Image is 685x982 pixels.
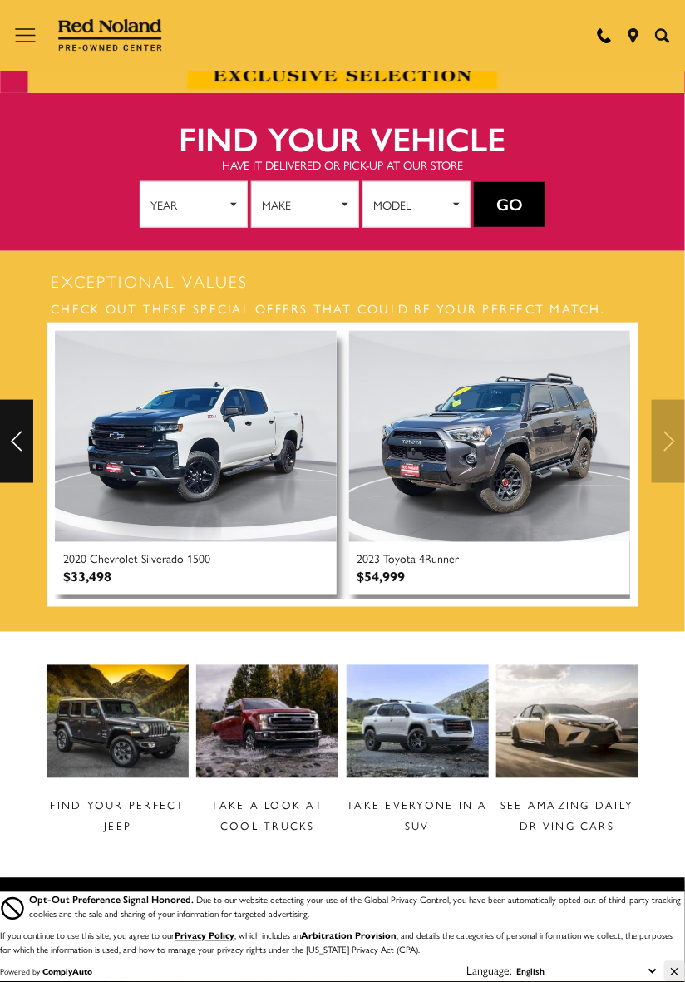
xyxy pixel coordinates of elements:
img: Used 2023 Toyota 4Runner TRD Pro With Navigation & 4WD [349,331,631,542]
img: Take Everyone in a SUV [347,665,489,778]
h2: Find your vehicle [12,120,673,156]
span: 4Runner [420,550,460,567]
button: Model [362,181,471,228]
span: Opt-Out Preference Signal Honored . [29,892,196,907]
h2: Exceptional Values [47,269,638,294]
p: Have it delivered or pick-up at our store [12,156,673,173]
span: 2023 [357,550,381,567]
button: Open the inventory search [648,28,677,43]
select: Language Select [512,964,660,980]
button: Year [140,181,248,228]
strong: Arbitration Provision [301,930,397,942]
span: 2020 [63,550,86,567]
div: Language: [466,965,512,976]
h3: Find Your Perfect Jeep [47,795,189,836]
button: Close Button [664,961,685,982]
div: Due to our website detecting your use of the Global Privacy Control, you have been automatically ... [29,892,685,921]
span: Model [373,192,449,217]
h3: Check out these special offers that could be your perfect match. [47,294,638,323]
span: Make [262,192,338,217]
div: $54,999 [357,567,406,586]
span: Year [150,192,226,217]
a: ComplyAuto [42,966,92,978]
img: See Amazing Daily Driving Cars [496,665,638,778]
button: Go [474,182,545,227]
a: Take Everyone in a SUV Take Everyone in a SUV [347,665,489,861]
h3: Take Everyone in a SUV [347,795,489,836]
a: Used 2020 Chevrolet Silverado 1500 LT Trail Boss 4WD 2020 Chevrolet Silverado 1500 $33,498 [55,331,337,595]
span: Toyota [384,550,416,567]
img: Used 2020 Chevrolet Silverado 1500 LT Trail Boss 4WD [55,331,337,542]
span: Chevrolet [90,550,138,567]
img: Red Noland Pre-Owned [58,19,163,52]
span: Silverado 1500 [141,550,210,567]
button: Make [251,181,359,228]
h3: See Amazing Daily Driving Cars [496,795,638,836]
a: Red Noland Pre-Owned [58,25,163,42]
img: Take a Look at Cool Trucks [196,665,338,778]
a: Privacy Policy [175,930,234,942]
a: Find Your Perfect Jeep Find Your Perfect Jeep [47,665,189,861]
img: Find Your Perfect Jeep [47,665,189,778]
a: See Amazing Daily Driving Cars See Amazing Daily Driving Cars [496,665,638,861]
a: Take a Look at Cool Trucks Take a Look at Cool Trucks [196,665,338,861]
h3: Take a Look at Cool Trucks [196,795,338,836]
a: Used 2023 Toyota 4Runner TRD Pro With Navigation & 4WD 2023 Toyota 4Runner $54,999 [349,331,631,595]
div: $33,498 [63,567,111,586]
